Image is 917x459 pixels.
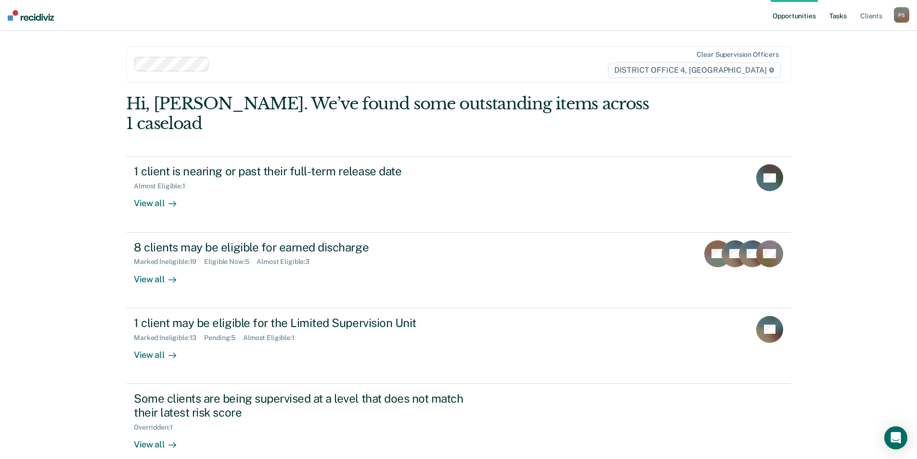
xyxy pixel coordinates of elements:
div: View all [134,266,188,285]
div: View all [134,341,188,360]
div: 8 clients may be eligible for earned discharge [134,240,472,254]
div: Overridden : 1 [134,423,180,432]
div: Marked Ineligible : 13 [134,334,204,342]
img: Recidiviz [8,10,54,21]
a: 1 client is nearing or past their full-term release dateAlmost Eligible:1View all [126,156,791,232]
div: Almost Eligible : 3 [257,258,317,266]
div: Pending : 5 [204,334,243,342]
div: Hi, [PERSON_NAME]. We’ve found some outstanding items across 1 caseload [126,94,658,133]
div: View all [134,190,188,209]
div: View all [134,431,188,450]
span: DISTRICT OFFICE 4, [GEOGRAPHIC_DATA] [608,63,781,78]
div: Some clients are being supervised at a level that does not match their latest risk score [134,392,472,420]
div: Almost Eligible : 1 [134,182,193,190]
div: Open Intercom Messenger [884,426,907,449]
button: PS [894,7,909,23]
div: 1 client may be eligible for the Limited Supervision Unit [134,316,472,330]
div: Almost Eligible : 1 [243,334,302,342]
div: 1 client is nearing or past their full-term release date [134,164,472,178]
a: 8 clients may be eligible for earned dischargeMarked Ineligible:19Eligible Now:5Almost Eligible:3... [126,233,791,308]
div: P S [894,7,909,23]
div: Marked Ineligible : 19 [134,258,204,266]
div: Eligible Now : 5 [204,258,257,266]
a: 1 client may be eligible for the Limited Supervision UnitMarked Ineligible:13Pending:5Almost Elig... [126,308,791,384]
div: Clear supervision officers [697,51,778,59]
